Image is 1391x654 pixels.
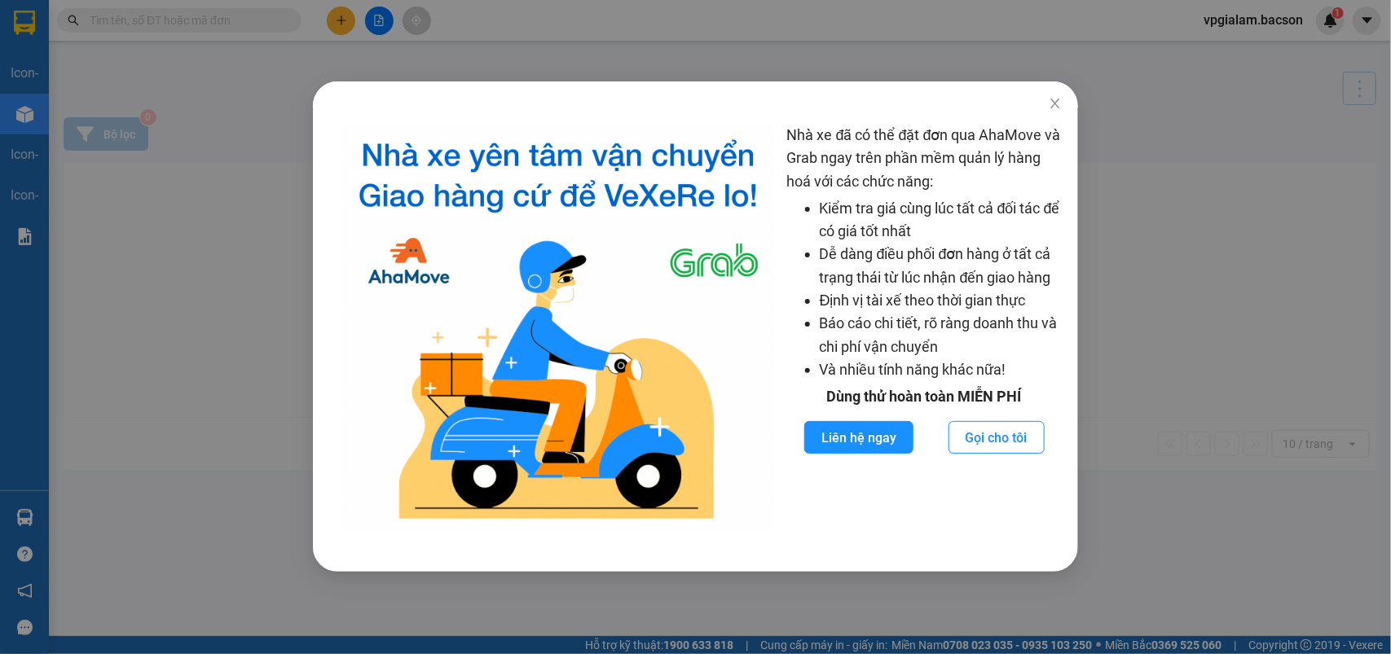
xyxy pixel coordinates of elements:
li: Và nhiều tính năng khác nữa! [820,358,1062,381]
li: Định vị tài xế theo thời gian thực [820,289,1062,312]
span: close [1049,97,1062,110]
span: Gọi cho tôi [966,428,1028,448]
span: Liên hệ ngay [821,428,896,448]
button: Close [1032,81,1078,127]
div: Nhà xe đã có thể đặt đơn qua AhaMove và Grab ngay trên phần mềm quản lý hàng hoá với các chức năng: [787,124,1062,531]
img: logo [342,124,774,531]
button: Gọi cho tôi [949,421,1045,454]
li: Kiểm tra giá cùng lúc tất cả đối tác để có giá tốt nhất [820,197,1062,244]
div: Dùng thử hoàn toàn MIỄN PHÍ [787,385,1062,408]
li: Báo cáo chi tiết, rõ ràng doanh thu và chi phí vận chuyển [820,312,1062,358]
li: Dễ dàng điều phối đơn hàng ở tất cả trạng thái từ lúc nhận đến giao hàng [820,243,1062,289]
button: Liên hệ ngay [804,421,913,454]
